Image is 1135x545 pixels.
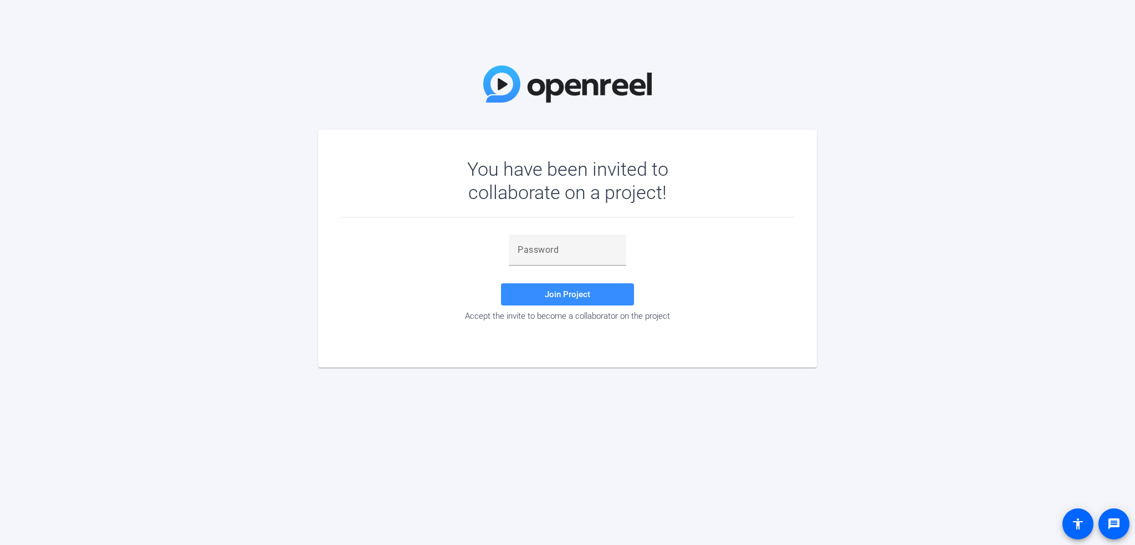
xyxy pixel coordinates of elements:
input: Password [518,243,617,257]
div: Accept the invite to become a collaborator on the project [340,311,795,321]
div: You have been invited to collaborate on a project! [435,157,701,204]
mat-icon: accessibility [1071,517,1085,531]
mat-icon: message [1107,517,1121,531]
span: Join Project [545,289,590,299]
img: OpenReel Logo [483,65,652,103]
button: Join Project [501,283,634,305]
